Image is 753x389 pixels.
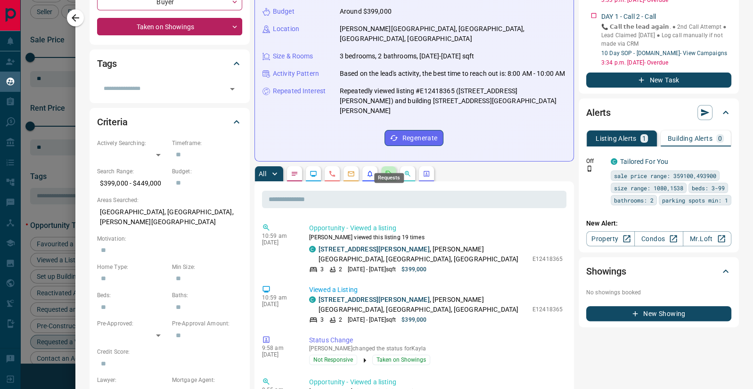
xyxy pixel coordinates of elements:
[319,295,528,315] p: , [PERSON_NAME][GEOGRAPHIC_DATA], [GEOGRAPHIC_DATA], [GEOGRAPHIC_DATA]
[586,101,731,124] div: Alerts
[401,265,426,274] p: $399,000
[668,135,712,142] p: Building Alerts
[262,345,295,351] p: 9:58 am
[586,157,605,165] p: Off
[586,306,731,321] button: New Showing
[532,305,563,314] p: E12418365
[309,296,316,303] div: condos.ca
[340,69,565,79] p: Based on the lead's activity, the best time to reach out is: 8:00 AM - 10:00 AM
[586,73,731,88] button: New Task
[614,183,683,193] span: size range: 1080,1538
[310,170,317,178] svg: Lead Browsing Activity
[586,288,731,297] p: No showings booked
[586,231,635,246] a: Property
[614,171,716,180] span: sale price range: 359100,493900
[374,173,404,183] div: Requests
[348,316,396,324] p: [DATE] - [DATE] sqft
[385,130,443,146] button: Regenerate
[348,265,396,274] p: [DATE] - [DATE] sqft
[586,165,593,172] svg: Push Notification Only
[339,316,342,324] p: 2
[596,135,637,142] p: Listing Alerts
[319,244,528,264] p: , [PERSON_NAME][GEOGRAPHIC_DATA], [GEOGRAPHIC_DATA], [GEOGRAPHIC_DATA]
[662,195,728,205] span: parking spots min: 1
[97,291,167,300] p: Beds:
[340,51,475,61] p: 3 bedrooms, 2 bathrooms, [DATE]-[DATE] sqft
[273,7,295,16] p: Budget
[366,170,374,178] svg: Listing Alerts
[320,316,324,324] p: 3
[97,204,242,230] p: [GEOGRAPHIC_DATA], [GEOGRAPHIC_DATA], [PERSON_NAME][GEOGRAPHIC_DATA]
[620,158,668,165] a: Tailored For You
[262,301,295,308] p: [DATE]
[97,18,242,35] div: Taken on Showings
[692,183,725,193] span: beds: 3-99
[601,58,731,67] p: 3:34 p.m. [DATE] - Overdue
[262,351,295,358] p: [DATE]
[97,176,167,191] p: $399,000 - $449,000
[259,170,266,177] p: All
[262,233,295,239] p: 10:59 am
[347,170,355,178] svg: Emails
[319,245,430,253] a: [STREET_ADDRESS][PERSON_NAME]
[309,345,563,352] p: [PERSON_NAME] changed the status for Kayla
[262,239,295,246] p: [DATE]
[642,135,646,142] p: 1
[614,195,654,205] span: bathrooms: 2
[97,319,167,328] p: Pre-Approved:
[97,56,117,71] h2: Tags
[601,23,731,48] p: 📞 𝗖𝗮𝗹𝗹 𝘁𝗵𝗲 𝗹𝗲𝗮𝗱 𝗮𝗴𝗮𝗶𝗻. ● 2nd Call Attempt ● Lead Claimed [DATE] ‎● Log call manually if not made ...
[172,319,242,328] p: Pre-Approval Amount:
[97,376,167,384] p: Lawyer:
[273,86,326,96] p: Repeated Interest
[401,316,426,324] p: $399,000
[320,265,324,274] p: 3
[97,52,242,75] div: Tags
[309,233,563,242] p: [PERSON_NAME] viewed this listing 19 times
[97,235,242,243] p: Motivation:
[273,69,319,79] p: Activity Pattern
[309,285,563,295] p: Viewed a Listing
[97,263,167,271] p: Home Type:
[273,51,313,61] p: Size & Rooms
[718,135,722,142] p: 0
[601,50,727,57] a: 10 Day SOP - [DOMAIN_NAME]- View Campaigns
[309,335,563,345] p: Status Change
[172,139,242,147] p: Timeframe:
[423,170,430,178] svg: Agent Actions
[328,170,336,178] svg: Calls
[319,296,430,303] a: [STREET_ADDRESS][PERSON_NAME]
[586,219,731,228] p: New Alert:
[309,246,316,252] div: condos.ca
[611,158,617,165] div: condos.ca
[340,7,392,16] p: Around $399,000
[339,265,342,274] p: 2
[97,348,242,356] p: Credit Score:
[172,263,242,271] p: Min Size:
[172,167,242,176] p: Budget:
[532,255,563,263] p: E12418365
[291,170,298,178] svg: Notes
[376,355,426,365] span: Taken on Showings
[172,376,242,384] p: Mortgage Agent:
[97,167,167,176] p: Search Range:
[340,24,566,44] p: [PERSON_NAME][GEOGRAPHIC_DATA], [GEOGRAPHIC_DATA], [GEOGRAPHIC_DATA], [GEOGRAPHIC_DATA]
[172,291,242,300] p: Baths:
[262,294,295,301] p: 10:59 am
[226,82,239,96] button: Open
[97,111,242,133] div: Criteria
[586,105,611,120] h2: Alerts
[97,196,242,204] p: Areas Searched:
[309,223,563,233] p: Opportunity - Viewed a listing
[309,377,563,387] p: Opportunity - Viewed a listing
[273,24,299,34] p: Location
[683,231,731,246] a: Mr.Loft
[340,86,566,116] p: Repeatedly viewed listing #E12418365 ([STREET_ADDRESS][PERSON_NAME]) and building [STREET_ADDRESS...
[586,264,626,279] h2: Showings
[634,231,683,246] a: Condos
[601,12,656,22] p: DAY 1 - Call 2 - Call
[586,260,731,283] div: Showings
[97,139,167,147] p: Actively Searching:
[313,355,353,365] span: Not Responsive
[404,170,411,178] svg: Opportunities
